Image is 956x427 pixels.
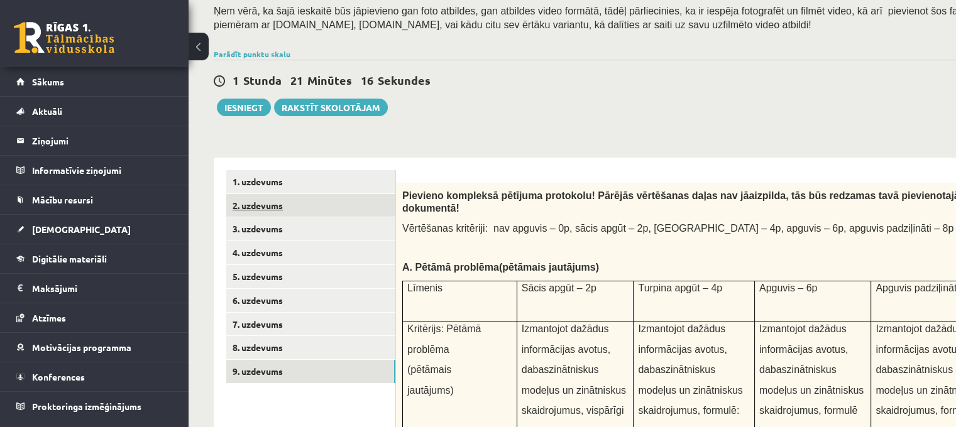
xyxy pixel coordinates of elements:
[407,385,454,396] span: jautājums)
[32,371,85,382] span: Konferences
[243,73,282,87] span: Stunda
[32,126,173,155] legend: Ziņojumi
[226,313,395,336] a: 7. uzdevums
[14,22,114,53] a: Rīgas 1. Tālmācības vidusskola
[759,405,858,416] span: skaidrojumus, formulē
[32,76,64,87] span: Sākums
[759,364,837,375] span: dabaszinātniskus
[407,344,449,355] span: problēma
[522,405,624,416] span: skaidrojumus, vispārīgi
[233,73,239,87] span: 1
[638,405,739,416] span: skaidrojumus, formulē:
[16,67,173,96] a: Sākums
[407,323,481,334] span: Kritērijs: Pētāmā
[16,156,173,185] a: Informatīvie ziņojumi
[522,385,626,396] span: modeļus un zinātniskus
[16,333,173,362] a: Motivācijas programma
[32,312,66,323] span: Atzīmes
[361,73,373,87] span: 16
[759,283,818,293] span: Apguvis – 6p
[16,303,173,332] a: Atzīmes
[522,323,609,334] span: Izmantojot dažādus
[378,73,431,87] span: Sekundes
[32,156,173,185] legend: Informatīvie ziņojumi
[226,194,395,217] a: 2. uzdevums
[32,194,93,205] span: Mācību resursi
[522,283,596,293] span: Sācis apgūt – 2p
[32,401,141,412] span: Proktoringa izmēģinājums
[638,385,742,396] span: modeļus un zinātniskus
[32,224,131,235] span: [DEMOGRAPHIC_DATA]
[226,241,395,264] a: 4. uzdevums
[13,13,640,26] body: Bagātinātā teksta redaktors, wiswyg-editor-user-answer-47433753817880
[16,215,173,244] a: [DEMOGRAPHIC_DATA]
[226,217,395,241] a: 3. uzdevums
[307,73,352,87] span: Minūtes
[226,170,395,193] a: 1. uzdevums
[402,223,953,234] span: Vērtēšanas kritēriji: nav apguvis – 0p, sācis apgūt – 2p, [GEOGRAPHIC_DATA] – 4p, apguvis – 6p, a...
[759,385,864,396] span: modeļus un zinātniskus
[226,336,395,359] a: 8. uzdevums
[290,73,303,87] span: 21
[226,265,395,288] a: 5. uzdevums
[16,392,173,421] a: Proktoringa izmēģinājums
[274,99,388,116] a: Rakstīt skolotājam
[16,274,173,303] a: Maksājumi
[759,323,847,334] span: Izmantojot dažādus
[522,364,599,375] span: dabaszinātniskus
[638,344,727,355] span: informācijas avotus,
[638,323,725,334] span: Izmantojot dažādus
[226,360,395,383] a: 9. uzdevums
[402,262,599,273] span: A. Pētāmā problēma(pētāmais jautājums)
[759,344,848,355] span: informācijas avotus,
[32,105,62,117] span: Aktuāli
[407,364,451,375] span: (pētāmais
[32,342,131,353] span: Motivācijas programma
[16,362,173,391] a: Konferences
[217,99,271,116] button: Iesniegt
[638,283,722,293] span: Turpina apgūt – 4p
[214,49,290,59] a: Parādīt punktu skalu
[16,126,173,155] a: Ziņojumi
[16,244,173,273] a: Digitālie materiāli
[16,185,173,214] a: Mācību resursi
[32,274,173,303] legend: Maksājumi
[16,97,173,126] a: Aktuāli
[226,289,395,312] a: 6. uzdevums
[407,283,442,293] span: Līmenis
[32,253,107,264] span: Digitālie materiāli
[876,364,953,375] span: dabaszinātniskus
[638,364,715,375] span: dabaszinātniskus
[522,344,610,355] span: informācijas avotus,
